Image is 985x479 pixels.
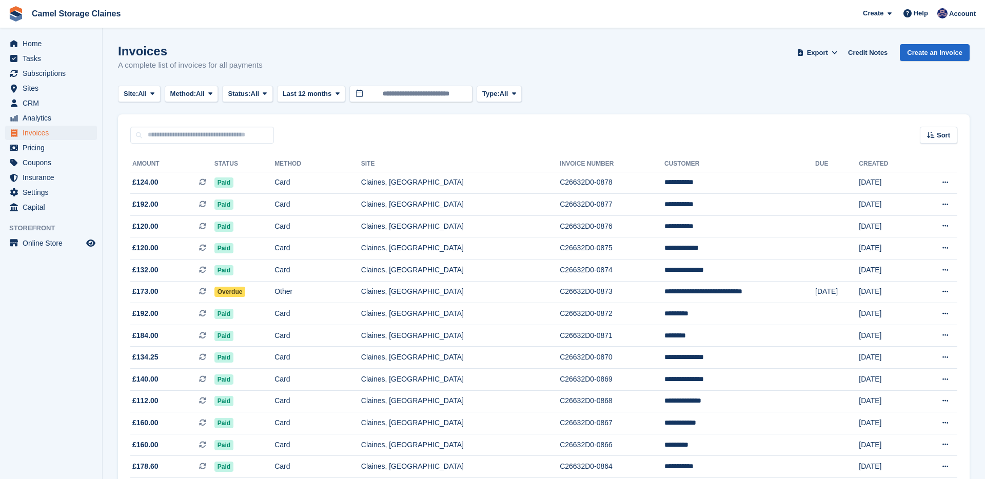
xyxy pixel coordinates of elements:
[560,194,664,216] td: C26632D0-0877
[132,461,159,472] span: £178.60
[274,412,361,434] td: Card
[85,237,97,249] a: Preview store
[5,51,97,66] a: menu
[859,215,916,237] td: [DATE]
[9,223,102,233] span: Storefront
[859,456,916,478] td: [DATE]
[214,222,233,232] span: Paid
[132,330,159,341] span: £184.00
[277,86,345,103] button: Last 12 months
[283,89,331,99] span: Last 12 months
[859,281,916,303] td: [DATE]
[274,281,361,303] td: Other
[132,265,159,275] span: £132.00
[23,51,84,66] span: Tasks
[914,8,928,18] span: Help
[274,456,361,478] td: Card
[214,352,233,363] span: Paid
[815,156,859,172] th: Due
[124,89,138,99] span: Site:
[815,281,859,303] td: [DATE]
[23,141,84,155] span: Pricing
[214,243,233,253] span: Paid
[361,260,560,282] td: Claines, [GEOGRAPHIC_DATA]
[214,331,233,341] span: Paid
[560,303,664,325] td: C26632D0-0872
[118,44,263,58] h1: Invoices
[214,374,233,385] span: Paid
[274,325,361,347] td: Card
[23,36,84,51] span: Home
[222,86,272,103] button: Status: All
[5,126,97,140] a: menu
[274,347,361,369] td: Card
[23,155,84,170] span: Coupons
[859,369,916,391] td: [DATE]
[23,170,84,185] span: Insurance
[274,390,361,412] td: Card
[5,170,97,185] a: menu
[5,200,97,214] a: menu
[132,440,159,450] span: £160.00
[23,126,84,140] span: Invoices
[5,36,97,51] a: menu
[560,172,664,194] td: C26632D0-0878
[361,347,560,369] td: Claines, [GEOGRAPHIC_DATA]
[118,86,161,103] button: Site: All
[361,456,560,478] td: Claines, [GEOGRAPHIC_DATA]
[361,369,560,391] td: Claines, [GEOGRAPHIC_DATA]
[859,260,916,282] td: [DATE]
[500,89,508,99] span: All
[8,6,24,22] img: stora-icon-8386f47178a22dfd0bd8f6a31ec36ba5ce8667c1dd55bd0f319d3a0aa187defe.svg
[560,412,664,434] td: C26632D0-0867
[132,352,159,363] span: £134.25
[132,395,159,406] span: £112.00
[214,440,233,450] span: Paid
[859,412,916,434] td: [DATE]
[664,156,815,172] th: Customer
[560,156,664,172] th: Invoice Number
[859,194,916,216] td: [DATE]
[361,194,560,216] td: Claines, [GEOGRAPHIC_DATA]
[23,96,84,110] span: CRM
[132,417,159,428] span: £160.00
[5,141,97,155] a: menu
[361,390,560,412] td: Claines, [GEOGRAPHIC_DATA]
[560,260,664,282] td: C26632D0-0874
[23,185,84,199] span: Settings
[560,347,664,369] td: C26632D0-0870
[132,286,159,297] span: £173.00
[859,156,916,172] th: Created
[5,66,97,81] a: menu
[482,89,500,99] span: Type:
[560,390,664,412] td: C26632D0-0868
[214,309,233,319] span: Paid
[214,177,233,188] span: Paid
[560,325,664,347] td: C26632D0-0871
[274,172,361,194] td: Card
[560,215,664,237] td: C26632D0-0876
[118,59,263,71] p: A complete list of invoices for all payments
[5,236,97,250] a: menu
[23,81,84,95] span: Sites
[251,89,260,99] span: All
[214,265,233,275] span: Paid
[361,303,560,325] td: Claines, [GEOGRAPHIC_DATA]
[859,434,916,456] td: [DATE]
[274,237,361,260] td: Card
[844,44,892,61] a: Credit Notes
[560,434,664,456] td: C26632D0-0866
[132,243,159,253] span: £120.00
[859,347,916,369] td: [DATE]
[274,303,361,325] td: Card
[807,48,828,58] span: Export
[274,194,361,216] td: Card
[361,172,560,194] td: Claines, [GEOGRAPHIC_DATA]
[560,456,664,478] td: C26632D0-0864
[560,237,664,260] td: C26632D0-0875
[5,111,97,125] a: menu
[937,130,950,141] span: Sort
[5,96,97,110] a: menu
[196,89,205,99] span: All
[859,325,916,347] td: [DATE]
